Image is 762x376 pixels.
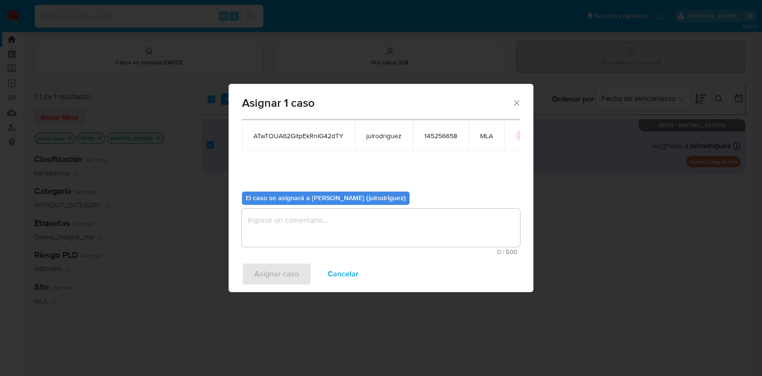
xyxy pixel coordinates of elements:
[229,84,533,292] div: assign-modal
[424,132,457,140] span: 145256658
[516,130,527,141] button: icon-button
[253,132,343,140] span: ATwTOUA62GitpEkRnIG42dTY
[512,98,521,107] button: Cerrar ventana
[480,132,493,140] span: MLA
[328,264,359,285] span: Cancelar
[315,263,371,285] button: Cancelar
[246,193,406,203] b: El caso se asignará a [PERSON_NAME] (julrodriguez)
[245,249,517,255] span: Máximo 500 caracteres
[366,132,401,140] span: julrodriguez
[242,97,512,109] span: Asignar 1 caso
